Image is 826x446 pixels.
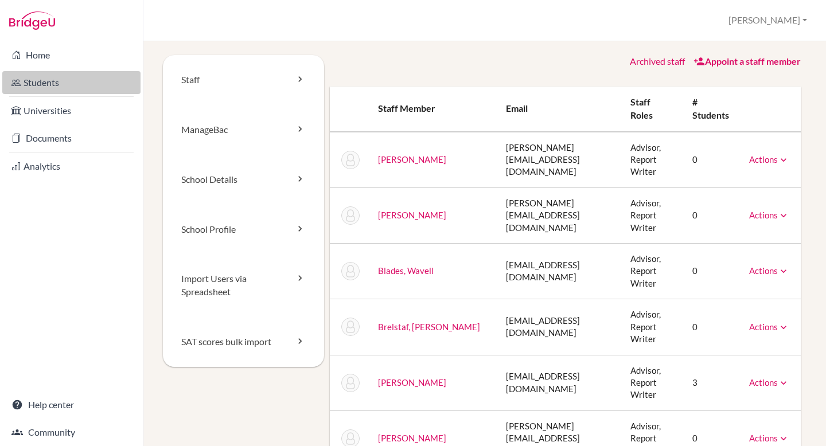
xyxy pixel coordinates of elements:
a: Students [2,71,141,94]
a: Actions [749,322,789,332]
a: Help center [2,393,141,416]
a: [PERSON_NAME] [378,377,446,388]
td: [EMAIL_ADDRESS][DOMAIN_NAME] [497,355,622,410]
button: [PERSON_NAME] [723,10,812,31]
a: [PERSON_NAME] [378,154,446,165]
a: Analytics [2,155,141,178]
a: Home [2,44,141,66]
th: Email [497,87,622,132]
td: [EMAIL_ADDRESS][DOMAIN_NAME] [497,299,622,355]
a: Blades, Wavell [378,265,434,276]
a: Actions [749,154,789,165]
td: 3 [683,355,740,410]
a: School Details [163,155,324,205]
a: ManageBac [163,105,324,155]
img: Adam Bernard [341,206,360,225]
td: [EMAIL_ADDRESS][DOMAIN_NAME] [497,244,622,299]
a: SAT scores bulk import [163,317,324,367]
a: School Profile [163,205,324,255]
a: Actions [749,265,789,276]
td: Advisor, Report Writer [621,132,683,188]
td: 0 [683,299,740,355]
th: # students [683,87,740,132]
a: Community [2,421,141,444]
th: Staff member [369,87,497,132]
td: Advisor, Report Writer [621,244,683,299]
img: Nadine Brelstaf [341,318,360,336]
td: Advisor, Report Writer [621,187,683,243]
a: Actions [749,210,789,220]
a: Import Users via Spreadsheet [163,254,324,317]
td: 0 [683,132,740,188]
a: Actions [749,433,789,443]
td: [PERSON_NAME][EMAIL_ADDRESS][DOMAIN_NAME] [497,187,622,243]
td: [PERSON_NAME][EMAIL_ADDRESS][DOMAIN_NAME] [497,132,622,188]
a: Universities [2,99,141,122]
a: Documents [2,127,141,150]
td: 0 [683,244,740,299]
a: Archived staff [630,56,685,66]
th: Staff roles [621,87,683,132]
a: Actions [749,377,789,388]
a: Appoint a staff member [693,56,801,66]
a: Staff [163,55,324,105]
a: [PERSON_NAME] [378,210,446,220]
img: Wavell Blades [341,262,360,280]
img: Bridge-U [9,11,55,30]
td: 0 [683,187,740,243]
img: Nadine Brelstaff [341,374,360,392]
img: Ligaya Batten [341,151,360,169]
a: Brelstaf, [PERSON_NAME] [378,322,480,332]
td: Advisor, Report Writer [621,355,683,410]
a: [PERSON_NAME] [378,433,446,443]
td: Advisor, Report Writer [621,299,683,355]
